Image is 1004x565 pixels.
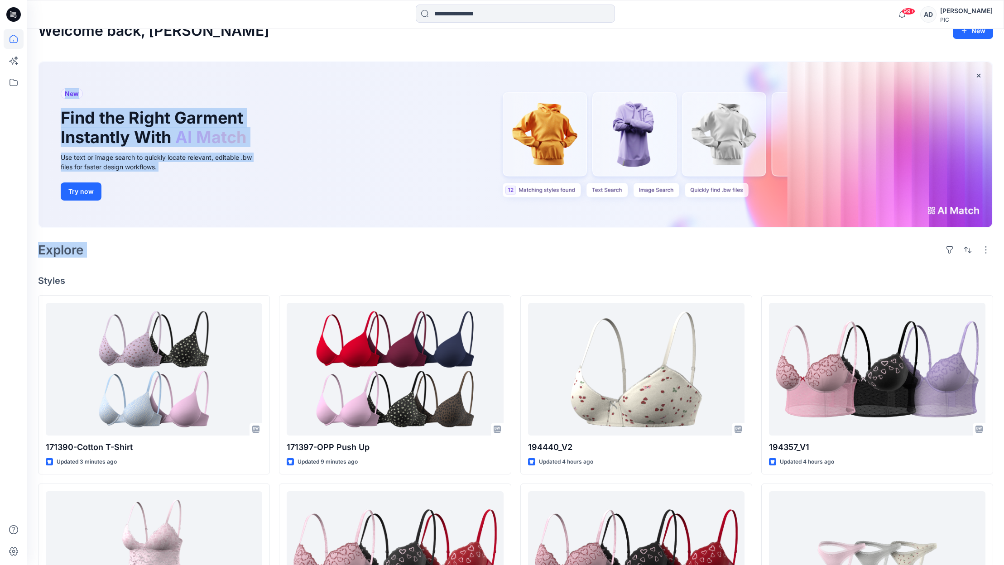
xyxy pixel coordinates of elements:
[953,23,993,39] button: New
[298,457,358,467] p: Updated 9 minutes ago
[528,303,745,436] a: 194440_V2
[902,8,915,15] span: 99+
[61,153,264,172] div: Use text or image search to quickly locate relevant, editable .bw files for faster design workflows.
[769,441,985,454] p: 194357_V1
[940,5,993,16] div: [PERSON_NAME]
[61,182,101,201] button: Try now
[38,23,269,39] h2: Welcome back, [PERSON_NAME]
[46,303,262,436] a: 171390-Cotton T-Shirt
[920,6,937,23] div: AD
[61,108,251,147] h1: Find the Right Garment Instantly With
[38,243,84,257] h2: Explore
[769,303,985,436] a: 194357_V1
[940,16,993,23] div: PIC
[38,275,993,286] h4: Styles
[175,127,246,147] span: AI Match
[780,457,834,467] p: Updated 4 hours ago
[539,457,593,467] p: Updated 4 hours ago
[46,441,262,454] p: 171390-Cotton T-Shirt
[57,457,117,467] p: Updated 3 minutes ago
[287,441,503,454] p: 171397-OPP Push Up
[65,88,79,99] span: New
[528,441,745,454] p: 194440_V2
[287,303,503,436] a: 171397-OPP Push Up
